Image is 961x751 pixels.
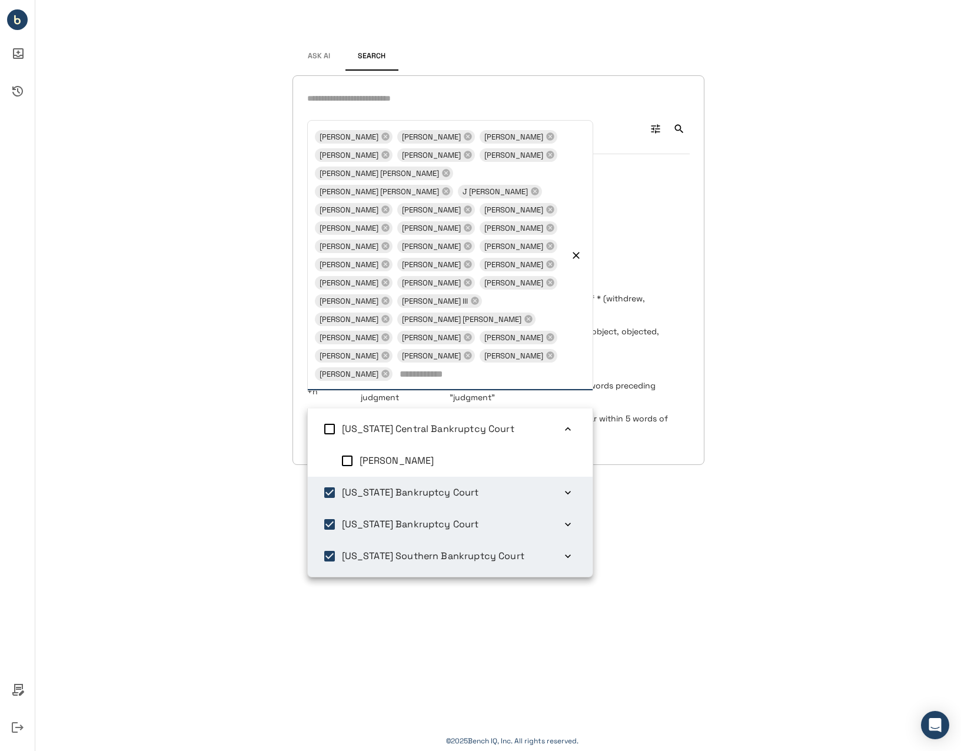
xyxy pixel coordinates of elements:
[342,423,514,435] span: [US_STATE] Central Bankruptcy Court
[669,118,690,139] button: Search
[568,247,584,264] button: Clear
[397,313,526,326] span: [PERSON_NAME] [PERSON_NAME]
[397,258,475,271] div: [PERSON_NAME]
[315,349,393,363] div: [PERSON_NAME]
[315,240,393,253] div: [PERSON_NAME]
[480,349,548,363] span: [PERSON_NAME]
[480,221,548,235] span: [PERSON_NAME]
[315,167,453,180] div: [PERSON_NAME] [PERSON_NAME]
[315,367,383,381] span: [PERSON_NAME]
[397,221,475,235] div: [PERSON_NAME]
[921,711,949,739] div: Open Intercom Messenger
[315,185,444,198] span: [PERSON_NAME] [PERSON_NAME]
[480,203,557,217] div: [PERSON_NAME]
[308,52,330,61] span: Ask AI
[342,486,479,499] span: [US_STATE] Bankruptcy Court
[480,349,557,363] div: [PERSON_NAME]
[397,294,482,308] div: [PERSON_NAME] III
[480,258,557,271] div: [PERSON_NAME]
[315,313,383,326] span: [PERSON_NAME]
[315,276,393,290] div: [PERSON_NAME]
[315,185,453,198] div: [PERSON_NAME] [PERSON_NAME]
[315,331,393,344] div: [PERSON_NAME]
[307,375,351,408] td: +n
[480,130,557,144] div: [PERSON_NAME]
[315,331,383,344] span: [PERSON_NAME]
[315,367,393,381] div: [PERSON_NAME]
[315,349,383,363] span: [PERSON_NAME]
[480,331,548,344] span: [PERSON_NAME]
[397,203,465,217] span: [PERSON_NAME]
[480,221,557,235] div: [PERSON_NAME]
[440,375,690,408] td: "motion" must appear within the 2 words preceding "judgment"
[345,42,398,71] button: Search
[315,148,383,162] span: [PERSON_NAME]
[397,349,465,363] span: [PERSON_NAME]
[397,203,475,217] div: [PERSON_NAME]
[315,258,383,271] span: [PERSON_NAME]
[315,294,383,308] span: [PERSON_NAME]
[480,240,557,253] div: [PERSON_NAME]
[480,258,548,271] span: [PERSON_NAME]
[315,276,383,290] span: [PERSON_NAME]
[397,331,475,344] div: [PERSON_NAME]
[480,203,548,217] span: [PERSON_NAME]
[458,185,542,198] div: J [PERSON_NAME]
[480,130,548,144] span: [PERSON_NAME]
[397,258,465,271] span: [PERSON_NAME]
[397,148,465,162] span: [PERSON_NAME]
[360,454,434,467] span: Martin R Barash
[397,349,475,363] div: [PERSON_NAME]
[397,240,465,253] span: [PERSON_NAME]
[397,313,536,326] div: [PERSON_NAME] [PERSON_NAME]
[342,518,479,530] span: [US_STATE] Bankruptcy Court
[480,276,548,290] span: [PERSON_NAME]
[397,276,465,290] span: [PERSON_NAME]
[397,276,475,290] div: [PERSON_NAME]
[458,185,533,198] span: J [PERSON_NAME]
[315,313,393,326] div: [PERSON_NAME]
[397,331,465,344] span: [PERSON_NAME]
[315,148,393,162] div: [PERSON_NAME]
[315,203,393,217] div: [PERSON_NAME]
[480,331,557,344] div: [PERSON_NAME]
[315,167,444,180] span: [PERSON_NAME] [PERSON_NAME]
[397,130,475,144] div: [PERSON_NAME]
[315,130,383,144] span: [PERSON_NAME]
[315,221,383,235] span: [PERSON_NAME]
[645,118,666,139] button: Advanced Search
[480,240,548,253] span: [PERSON_NAME]
[315,130,393,144] div: [PERSON_NAME]
[342,550,524,562] span: [US_STATE] Southern Bankruptcy Court
[397,130,465,144] span: [PERSON_NAME]
[397,240,475,253] div: [PERSON_NAME]
[480,148,548,162] span: [PERSON_NAME]
[397,294,473,308] span: [PERSON_NAME] III
[397,148,475,162] div: [PERSON_NAME]
[480,148,557,162] div: [PERSON_NAME]
[315,240,383,253] span: [PERSON_NAME]
[315,258,393,271] div: [PERSON_NAME]
[397,221,465,235] span: [PERSON_NAME]
[480,276,557,290] div: [PERSON_NAME]
[315,294,393,308] div: [PERSON_NAME]
[315,221,393,235] div: [PERSON_NAME]
[351,375,440,408] td: motion +2 judgment
[315,203,383,217] span: [PERSON_NAME]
